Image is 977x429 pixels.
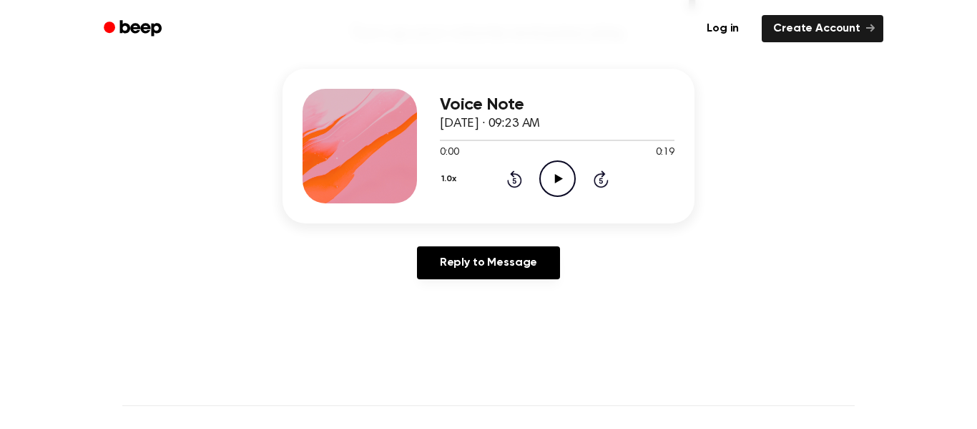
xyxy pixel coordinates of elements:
span: [DATE] · 09:23 AM [440,117,540,130]
button: 1.0x [440,167,461,191]
h3: Voice Note [440,95,674,115]
a: Beep [94,15,175,43]
span: 0:19 [656,145,674,160]
a: Log in [692,12,753,45]
a: Create Account [762,15,883,42]
a: Reply to Message [417,246,560,279]
span: 0:00 [440,145,458,160]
